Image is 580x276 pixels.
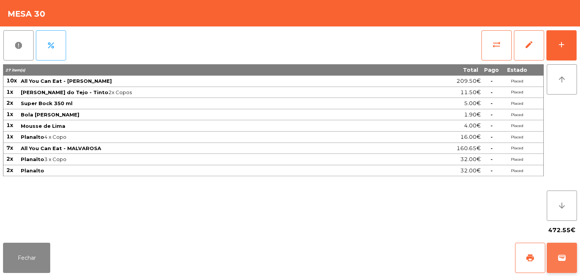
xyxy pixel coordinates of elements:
span: [PERSON_NAME] do Tejo - Tinto [21,89,108,95]
span: report [14,41,23,50]
th: Estado [502,64,532,76]
td: Placed [502,87,532,98]
td: Placed [502,76,532,87]
span: 472.55€ [548,225,575,236]
span: 160.65€ [457,143,481,154]
span: - [491,156,493,163]
span: 32.00€ [460,166,481,176]
span: 2x Copos [21,89,397,95]
span: edit [524,40,534,49]
span: 32.00€ [460,154,481,164]
span: Mousse de Lima [21,123,65,129]
td: Placed [502,143,532,154]
span: 27 item(s) [5,68,25,73]
span: 4 x Copo [21,134,397,140]
span: Planalto [21,156,44,162]
button: edit [514,30,544,60]
div: add [557,40,566,49]
button: wallet [547,243,577,273]
span: - [491,89,493,96]
span: - [491,133,493,140]
span: 1.90€ [464,110,481,120]
td: Placed [502,109,532,121]
span: Planalto [21,134,44,140]
span: 5.00€ [464,98,481,109]
span: - [491,145,493,152]
span: 2x [6,99,13,106]
span: Super Bock 350 ml [21,100,72,106]
span: Planalto [21,167,44,174]
span: 209.50€ [457,76,481,86]
button: percent [36,30,66,60]
button: print [515,243,545,273]
td: Placed [502,120,532,132]
span: sync_alt [492,40,501,49]
span: 10x [6,77,17,84]
span: 2x [6,167,13,174]
span: print [526,253,535,262]
button: arrow_upward [547,64,577,95]
i: arrow_downward [557,201,566,210]
span: - [491,78,493,84]
button: report [3,30,34,60]
span: 2x [6,155,13,162]
td: Placed [502,98,532,109]
span: percent [46,41,56,50]
span: - [491,167,493,174]
span: 3 x Copo [21,156,397,162]
span: 16.00€ [460,132,481,142]
button: arrow_downward [547,191,577,221]
td: Placed [502,165,532,177]
span: 7x [6,144,13,151]
span: - [491,100,493,107]
button: sync_alt [481,30,512,60]
span: All You Can Eat - MALVAROSA [21,145,101,151]
h4: Mesa 30 [8,8,45,20]
span: 1x [6,122,13,129]
span: 11.50€ [460,87,481,98]
span: 1x [6,88,13,95]
td: Placed [502,132,532,143]
span: - [491,122,493,129]
span: 1x [6,111,13,118]
th: Pago [481,64,502,76]
span: wallet [557,253,566,262]
th: Total [398,64,481,76]
i: arrow_upward [557,75,566,84]
td: Placed [502,154,532,165]
button: add [546,30,577,60]
span: - [491,111,493,118]
button: Fechar [3,243,50,273]
span: 4.00€ [464,121,481,131]
span: Bola [PERSON_NAME] [21,112,79,118]
span: All You Can Eat - [PERSON_NAME] [21,78,112,84]
span: 1x [6,133,13,140]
